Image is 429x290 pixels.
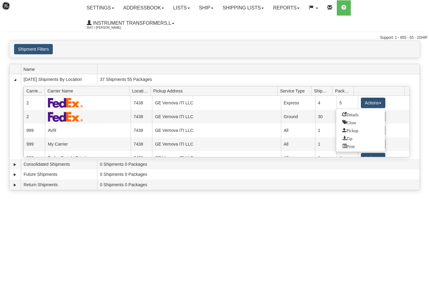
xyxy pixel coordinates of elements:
a: Expand [12,161,18,168]
td: 37 Shipments 55 Packages [97,74,420,85]
td: GE Vernova ITI LLC [152,151,281,165]
a: Go to Details view [336,111,385,118]
span: Pickup Address [153,86,278,96]
td: 1 [315,151,336,165]
span: Carrier Name [47,86,129,96]
span: Shipments [314,86,333,96]
span: 3047 / [PERSON_NAME] [87,25,133,31]
a: Close this group [336,118,385,126]
td: 0 Shipments 0 Packages [97,179,420,190]
td: 4 [315,96,336,110]
td: Express [281,96,315,110]
td: All [281,151,315,165]
td: [DATE] Shipments By Location [21,74,97,85]
a: Collapse [12,77,18,83]
span: Pickup [342,128,358,132]
a: Shipping lists [218,0,268,16]
a: Addressbook [119,0,169,16]
span: Print [342,144,355,148]
td: All [281,124,315,137]
img: FedEx Express® [48,98,83,108]
td: 7438 [131,110,152,124]
td: Ground [281,110,315,124]
span: Service Type [280,86,311,96]
a: Expand [12,182,18,188]
a: Zip and Download All Shipping Documents [336,134,385,142]
td: 1 [315,137,336,151]
button: Shipment Filters [14,44,53,54]
td: Fedex Freight Priority [45,151,131,165]
a: Print or Download All Shipping Documents in one file [336,142,385,150]
td: GE Vernova ITI LLC [152,96,281,110]
button: Actions [361,98,385,108]
td: AVR [45,124,131,137]
td: 30 [315,110,336,124]
a: Instrument Transformers,L 3047 / [PERSON_NAME] [82,16,179,31]
td: 0 Shipments 0 Packages [97,159,420,169]
span: Carrier Id [26,86,45,96]
a: Expand [12,172,18,178]
span: Zip [342,136,352,140]
span: Details [342,112,359,116]
div: Support: 1 - 855 - 55 - 2SHIP [2,35,427,40]
td: Future Shipments [21,169,97,180]
td: 0 Shipments 0 Packages [97,169,420,180]
td: Consolidated Shipments [21,159,97,169]
span: Location Id [132,86,151,96]
td: 7438 [131,151,152,165]
td: 7438 [131,96,152,110]
span: Close [342,120,356,124]
td: 7438 [131,137,152,151]
a: Settings [82,0,119,16]
img: FedEx Express® [48,112,83,122]
a: Lists [169,0,194,16]
td: 999 [24,137,45,151]
a: Request a carrier pickup [336,126,385,134]
td: 7438 [131,124,152,137]
td: GE Vernova ITI LLC [152,124,281,137]
td: 1 [315,124,336,137]
span: Instrument Transformers,L [92,20,171,26]
button: Actions [361,153,385,163]
td: 999 [24,151,45,165]
td: All [281,137,315,151]
img: logo3047.jpg [2,2,33,17]
span: Name [24,64,97,74]
td: 5 [336,96,358,110]
td: Return Shipments [21,179,97,190]
span: Packages [335,86,354,96]
a: Reports [268,0,304,16]
td: GE Vernova ITI LLC [152,110,281,124]
td: 999 [24,124,45,137]
td: My Carrier [45,137,131,151]
td: 2 [24,96,45,110]
td: 2 [24,110,45,124]
td: GE Vernova ITI LLC [152,137,281,151]
iframe: chat widget [415,114,428,176]
a: Ship [195,0,218,16]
